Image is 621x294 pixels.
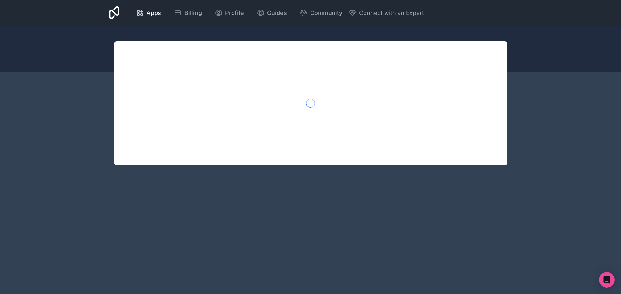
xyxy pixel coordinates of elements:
span: Billing [184,8,202,17]
a: Community [295,6,347,20]
a: Apps [131,6,166,20]
button: Connect with an Expert [349,8,424,17]
span: Community [310,8,342,17]
a: Profile [210,6,249,20]
a: Billing [169,6,207,20]
span: Apps [147,8,161,17]
span: Profile [225,8,244,17]
span: Guides [267,8,287,17]
span: Connect with an Expert [359,8,424,17]
div: Open Intercom Messenger [599,272,615,288]
a: Guides [252,6,292,20]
